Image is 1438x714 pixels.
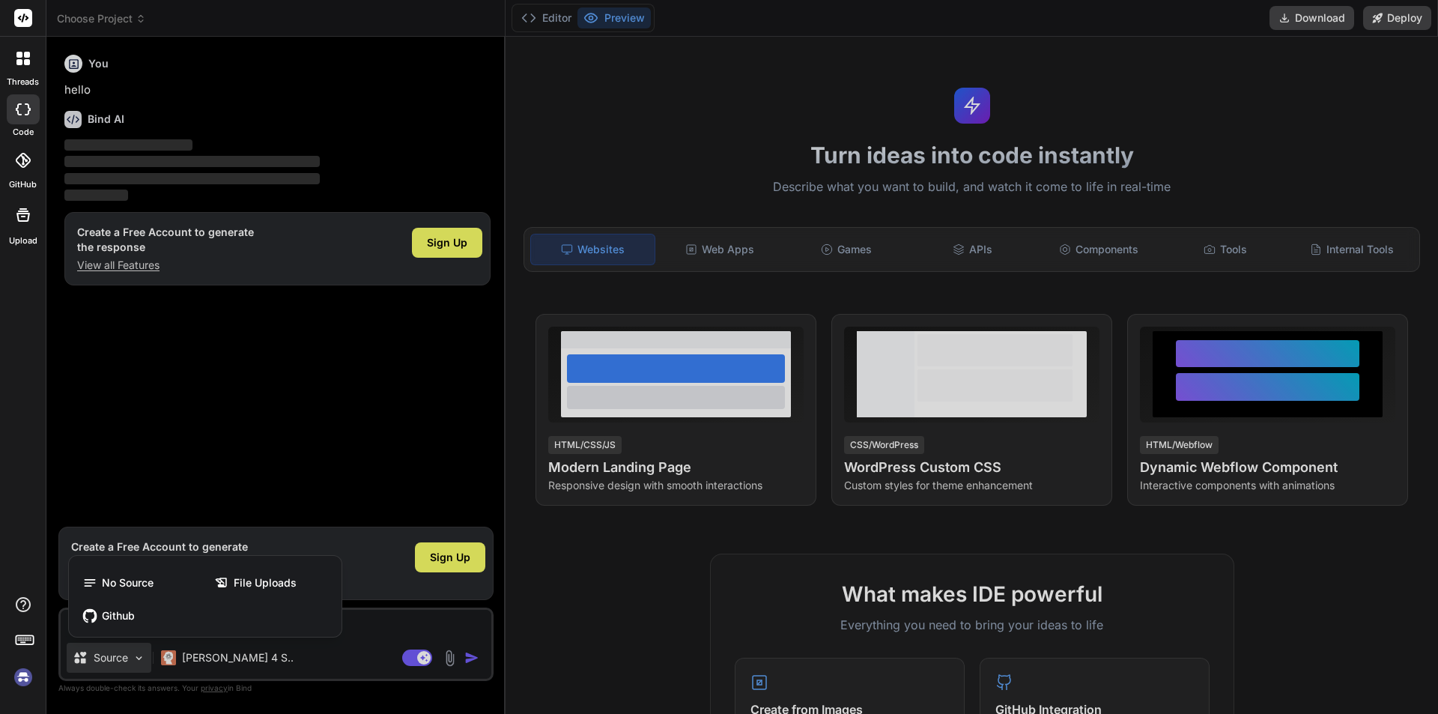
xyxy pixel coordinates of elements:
label: Upload [9,235,37,247]
span: Github [102,608,135,623]
label: GitHub [9,178,37,191]
label: threads [7,76,39,88]
span: File Uploads [234,575,297,590]
label: code [13,126,34,139]
img: signin [10,665,36,690]
span: No Source [102,575,154,590]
